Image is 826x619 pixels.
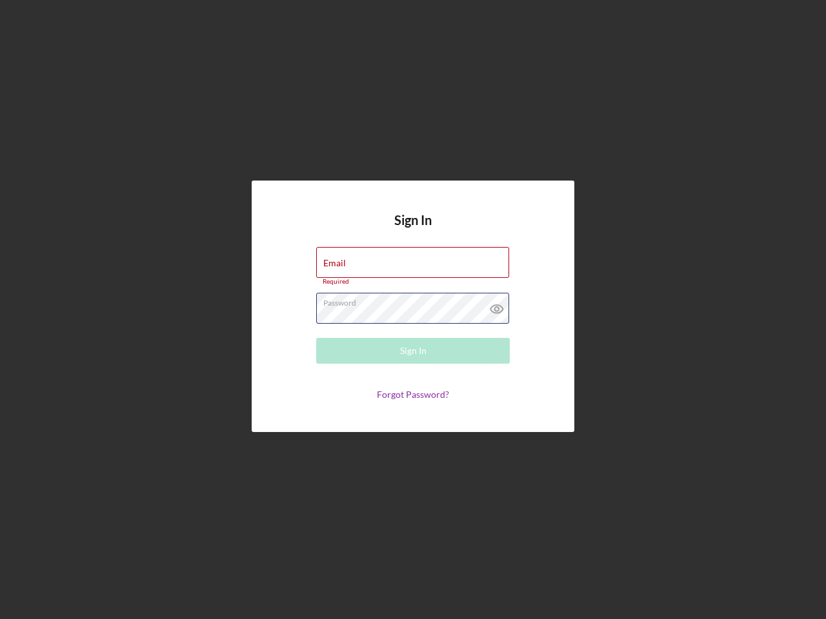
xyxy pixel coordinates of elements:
label: Password [323,293,509,308]
div: Required [316,278,510,286]
div: Sign In [400,338,427,364]
h4: Sign In [394,213,432,247]
button: Sign In [316,338,510,364]
a: Forgot Password? [377,389,449,400]
label: Email [323,258,346,268]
